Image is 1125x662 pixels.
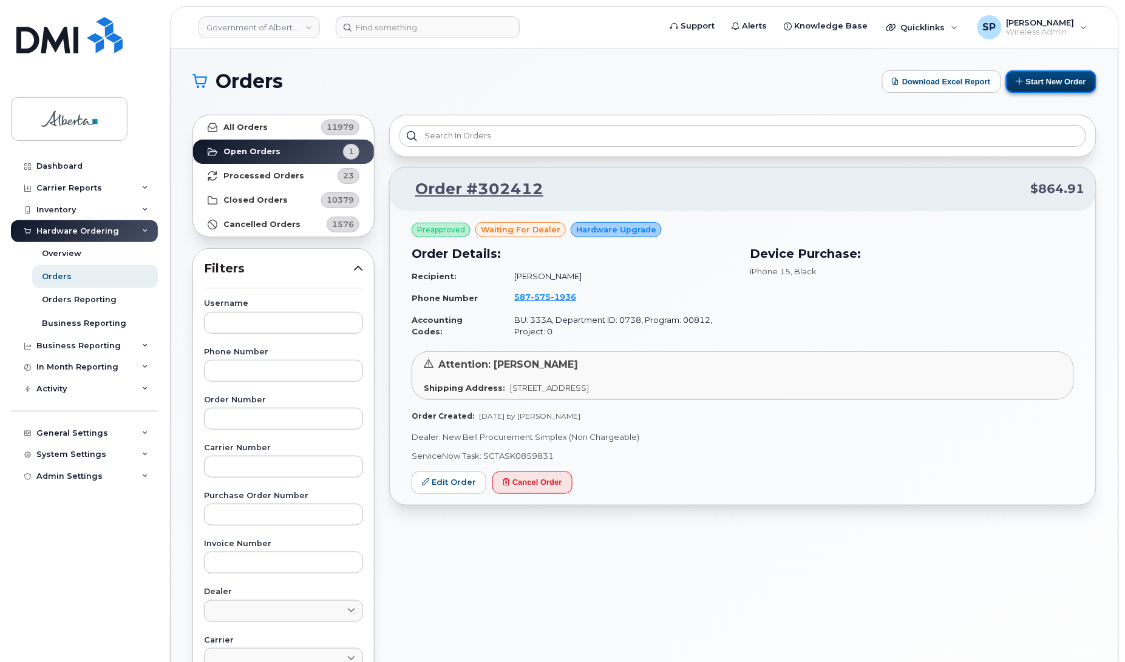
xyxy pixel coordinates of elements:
[204,348,363,356] label: Phone Number
[551,292,577,302] span: 1936
[204,492,363,500] label: Purchase Order Number
[515,292,577,302] span: 587
[348,146,354,157] span: 1
[412,315,463,336] strong: Accounting Codes:
[399,125,1086,147] input: Search in orders
[1006,70,1096,93] button: Start New Order
[515,292,591,302] a: 5875751936
[401,178,543,200] a: Order #302412
[223,220,301,229] strong: Cancelled Orders
[412,245,736,263] h3: Order Details:
[327,194,354,206] span: 10379
[750,266,791,276] span: iPhone 15
[504,309,736,342] td: BU: 333A, Department ID: 0738, Program: 00812, Project: 0
[193,115,374,140] a: All Orders11979
[412,450,1074,462] p: ServiceNow Task: SCTASK0859831
[223,123,268,132] strong: All Orders
[412,471,486,494] a: Edit Order
[791,266,817,276] span: , Black
[204,540,363,548] label: Invoice Number
[193,164,374,188] a: Processed Orders23
[216,72,283,90] span: Orders
[510,383,589,393] span: [STREET_ADDRESS]
[479,411,580,421] span: [DATE] by [PERSON_NAME]
[424,383,505,393] strong: Shipping Address:
[576,224,656,235] span: Hardware Upgrade
[343,170,354,181] span: 23
[223,171,304,181] strong: Processed Orders
[750,245,1075,263] h3: Device Purchase:
[223,147,280,157] strong: Open Orders
[327,121,354,133] span: 11979
[223,195,288,205] strong: Closed Orders
[481,224,560,235] span: waiting for dealer
[193,212,374,237] a: Cancelled Orders1576
[193,140,374,164] a: Open Orders1
[1031,180,1085,198] span: $864.91
[204,396,363,404] label: Order Number
[492,471,573,494] button: Cancel Order
[412,271,457,281] strong: Recipient:
[417,225,465,235] span: Preapproved
[204,260,353,277] span: Filters
[204,588,363,596] label: Dealer
[412,293,478,303] strong: Phone Number
[204,300,363,308] label: Username
[882,70,1001,93] button: Download Excel Report
[531,292,551,302] span: 575
[412,411,474,421] strong: Order Created:
[204,444,363,452] label: Carrier Number
[193,188,374,212] a: Closed Orders10379
[504,266,736,287] td: [PERSON_NAME]
[204,637,363,644] label: Carrier
[438,359,578,370] span: Attention: [PERSON_NAME]
[412,431,1074,443] p: Dealer: New Bell Procurement Simplex (Non Chargeable)
[332,218,354,230] span: 1576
